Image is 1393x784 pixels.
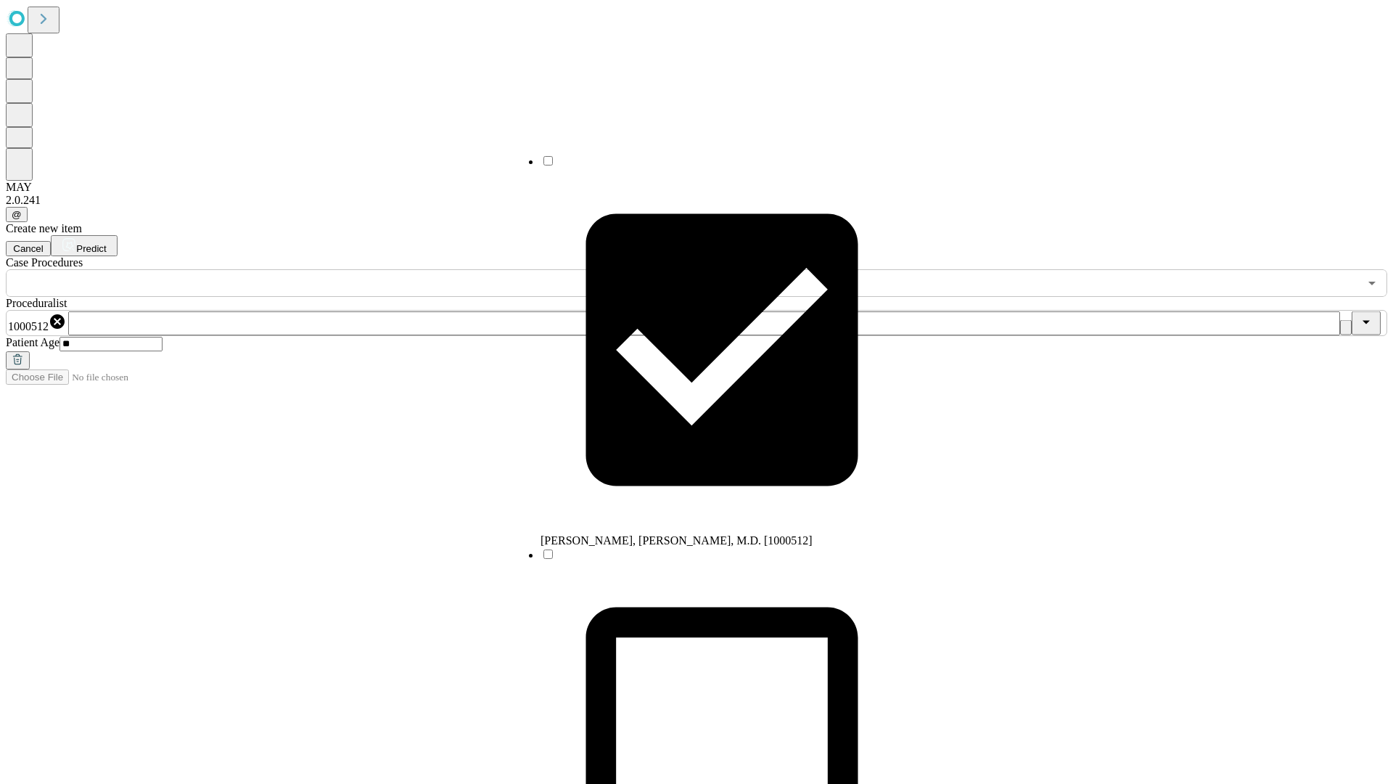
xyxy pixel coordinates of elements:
[6,256,83,269] span: Scheduled Procedure
[6,181,1387,194] div: MAY
[541,534,813,547] span: [PERSON_NAME], [PERSON_NAME], M.D. [1000512]
[51,235,118,256] button: Predict
[12,209,22,220] span: @
[1362,273,1382,293] button: Open
[76,243,106,254] span: Predict
[8,313,66,333] div: 1000512
[6,222,82,234] span: Create new item
[1340,320,1352,335] button: Clear
[13,243,44,254] span: Cancel
[8,320,49,332] span: 1000512
[6,297,67,309] span: Proceduralist
[6,241,51,256] button: Cancel
[6,336,59,348] span: Patient Age
[6,207,28,222] button: @
[1352,311,1381,335] button: Close
[6,194,1387,207] div: 2.0.241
